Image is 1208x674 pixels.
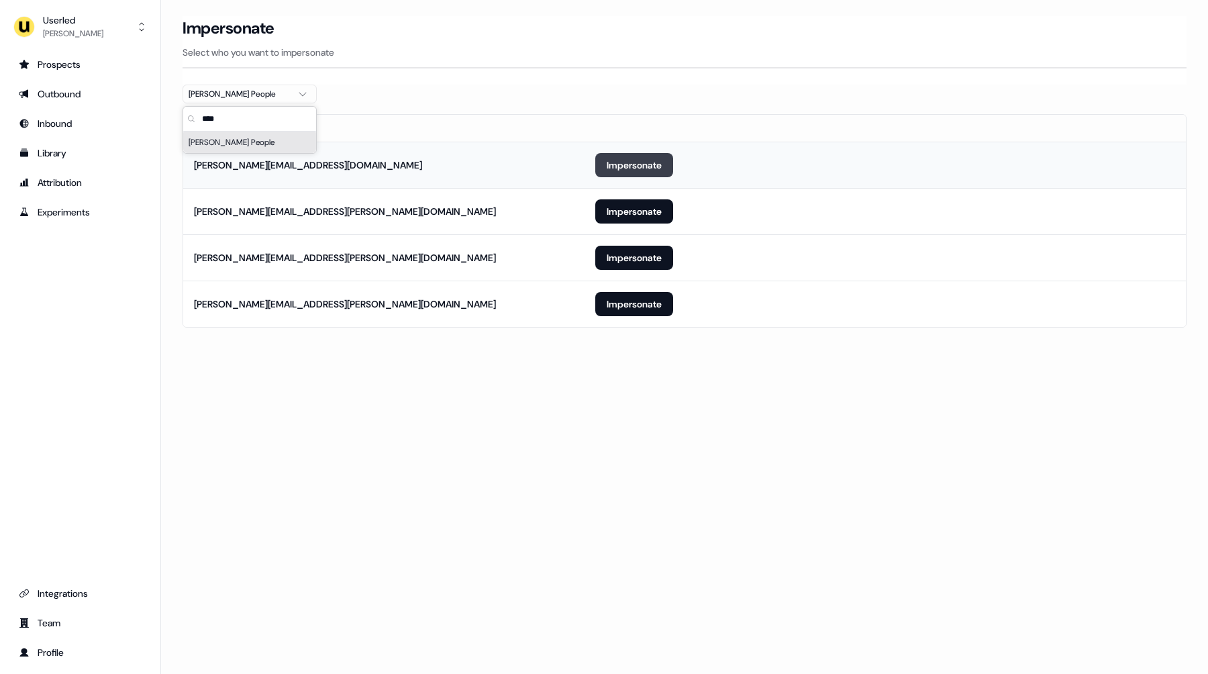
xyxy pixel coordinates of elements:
[595,246,673,270] button: Impersonate
[194,297,496,311] div: [PERSON_NAME][EMAIL_ADDRESS][PERSON_NAME][DOMAIN_NAME]
[595,292,673,316] button: Impersonate
[11,113,150,134] a: Go to Inbound
[11,11,150,43] button: Userled[PERSON_NAME]
[19,117,142,130] div: Inbound
[11,142,150,164] a: Go to templates
[183,132,316,153] div: [PERSON_NAME] People
[183,46,1187,59] p: Select who you want to impersonate
[189,87,289,101] div: [PERSON_NAME] People
[11,83,150,105] a: Go to outbound experience
[19,587,142,600] div: Integrations
[19,87,142,101] div: Outbound
[19,176,142,189] div: Attribution
[19,616,142,630] div: Team
[11,583,150,604] a: Go to integrations
[11,172,150,193] a: Go to attribution
[183,115,585,142] th: Email
[19,205,142,219] div: Experiments
[183,132,316,153] div: Suggestions
[43,27,103,40] div: [PERSON_NAME]
[43,13,103,27] div: Userled
[19,146,142,160] div: Library
[19,646,142,659] div: Profile
[183,85,317,103] button: [PERSON_NAME] People
[19,58,142,71] div: Prospects
[194,251,496,264] div: [PERSON_NAME][EMAIL_ADDRESS][PERSON_NAME][DOMAIN_NAME]
[194,158,422,172] div: [PERSON_NAME][EMAIL_ADDRESS][DOMAIN_NAME]
[11,642,150,663] a: Go to profile
[595,199,673,224] button: Impersonate
[11,54,150,75] a: Go to prospects
[11,201,150,223] a: Go to experiments
[194,205,496,218] div: [PERSON_NAME][EMAIL_ADDRESS][PERSON_NAME][DOMAIN_NAME]
[183,18,274,38] h3: Impersonate
[595,153,673,177] button: Impersonate
[11,612,150,634] a: Go to team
